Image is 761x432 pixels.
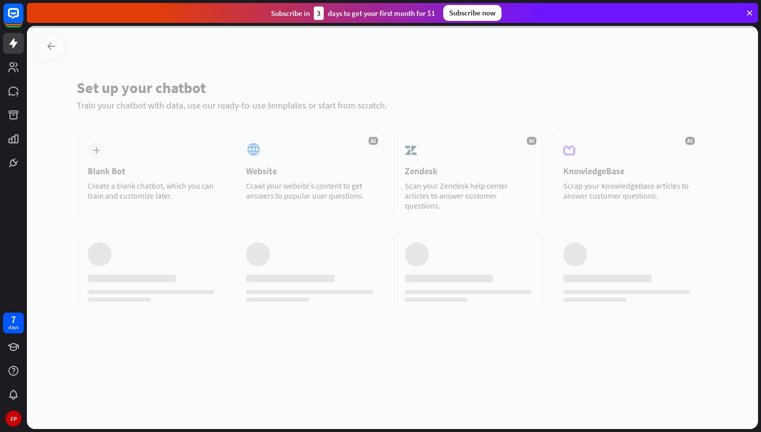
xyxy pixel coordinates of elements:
div: 7 [11,315,16,324]
a: 7 days [3,313,24,333]
div: days [8,324,18,331]
div: Subscribe in days to get your first month for $1 [271,6,435,20]
div: 3 [314,6,324,20]
div: Subscribe now [443,5,502,21]
div: FP [5,411,21,427]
